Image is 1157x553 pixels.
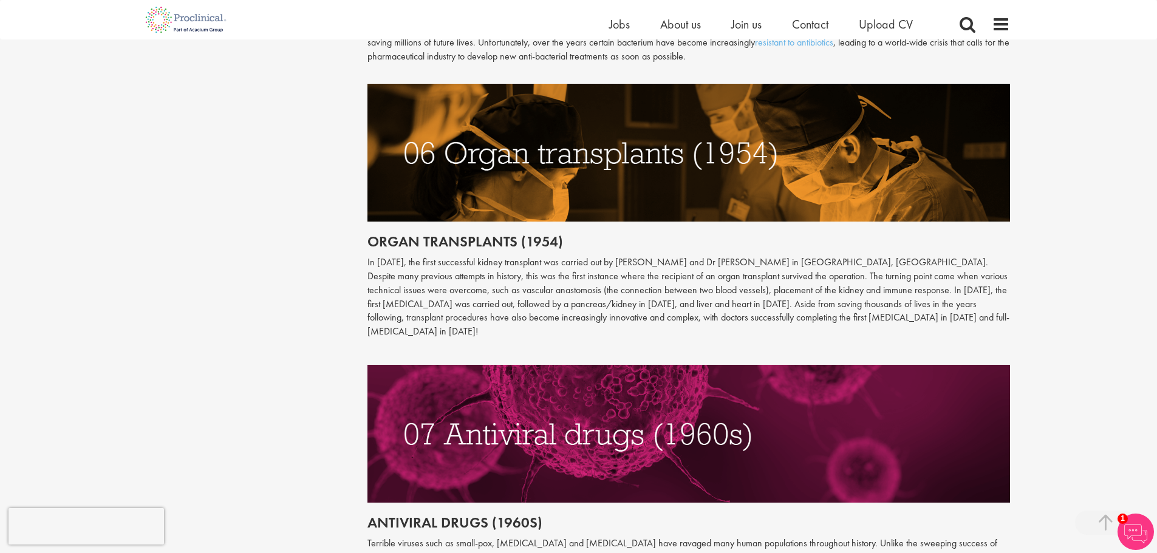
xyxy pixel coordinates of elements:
span: Antiviral drugs (1960s) [367,513,542,532]
p: In [DATE], the first successful kidney transplant was carried out by [PERSON_NAME] and Dr [PERSON... [367,256,1010,339]
a: resistant to antibiotics [755,36,833,49]
h2: Organ transplants (1954) [367,234,1010,249]
a: Join us [731,16,762,32]
a: Upload CV [859,16,913,32]
iframe: reCAPTCHA [9,508,164,545]
a: About us [660,16,701,32]
img: Chatbot [1118,514,1154,550]
a: Contact [792,16,828,32]
span: 1 [1118,514,1128,524]
a: Jobs [609,16,630,32]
